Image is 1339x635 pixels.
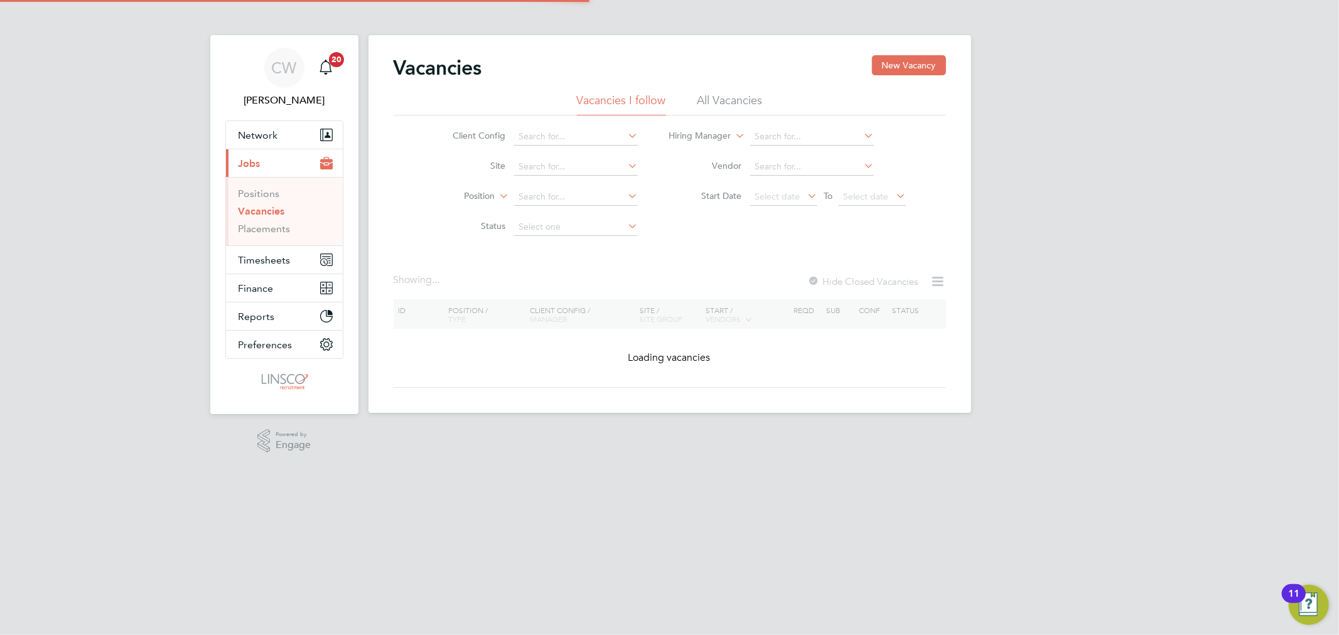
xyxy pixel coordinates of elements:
[577,93,666,115] li: Vacancies I follow
[750,158,874,176] input: Search for...
[226,274,343,302] button: Finance
[239,188,280,200] a: Positions
[226,149,343,177] button: Jobs
[755,191,800,202] span: Select date
[514,128,638,146] input: Search for...
[394,274,443,287] div: Showing
[1288,594,1299,610] div: 11
[276,429,311,440] span: Powered by
[239,223,291,235] a: Placements
[433,160,505,171] label: Site
[239,157,261,169] span: Jobs
[514,188,638,206] input: Search for...
[313,48,338,88] a: 20
[258,371,310,392] img: linsco-logo-retina.png
[514,158,638,176] input: Search for...
[514,218,638,236] input: Select one
[433,274,440,286] span: ...
[239,311,275,323] span: Reports
[239,339,293,351] span: Preferences
[239,254,291,266] span: Timesheets
[225,93,343,108] span: Chloe Whittall
[433,220,505,232] label: Status
[329,52,344,67] span: 20
[276,440,311,451] span: Engage
[669,190,741,201] label: Start Date
[820,188,836,204] span: To
[239,129,278,141] span: Network
[226,246,343,274] button: Timesheets
[257,429,311,453] a: Powered byEngage
[750,128,874,146] input: Search for...
[843,191,888,202] span: Select date
[226,302,343,330] button: Reports
[697,93,763,115] li: All Vacancies
[659,130,731,142] label: Hiring Manager
[225,371,343,392] a: Go to home page
[226,331,343,358] button: Preferences
[225,48,343,108] a: CW[PERSON_NAME]
[872,55,946,75] button: New Vacancy
[239,205,285,217] a: Vacancies
[422,190,495,203] label: Position
[808,275,918,287] label: Hide Closed Vacancies
[272,60,297,76] span: CW
[669,160,741,171] label: Vendor
[1289,585,1329,625] button: Open Resource Center, 11 new notifications
[239,282,274,294] span: Finance
[226,121,343,149] button: Network
[433,130,505,141] label: Client Config
[394,55,482,80] h2: Vacancies
[226,177,343,245] div: Jobs
[210,35,358,414] nav: Main navigation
